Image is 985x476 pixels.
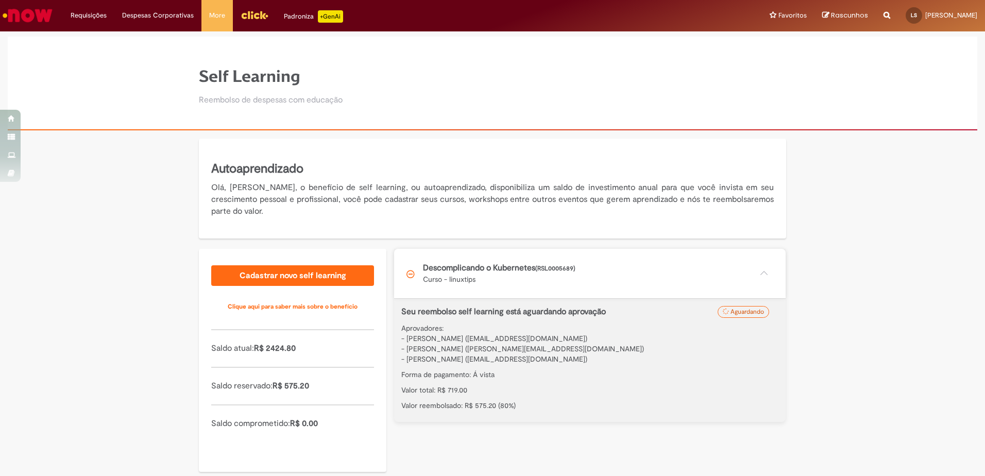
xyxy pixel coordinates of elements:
h2: Reembolso de despesas com educação [199,96,343,105]
spam: - [PERSON_NAME] ([EMAIL_ADDRESS][DOMAIN_NAME]) [401,354,587,364]
a: Cadastrar novo self learning [211,265,374,286]
p: Saldo reservado: [211,380,374,392]
h5: Autoaprendizado [211,160,774,178]
span: R$ 575.20 [273,381,309,391]
spam: - [PERSON_NAME] ([PERSON_NAME][EMAIL_ADDRESS][DOMAIN_NAME]) [401,344,644,353]
span: [PERSON_NAME] [925,11,977,20]
span: Rascunhos [831,10,868,20]
span: LS [911,12,917,19]
span: Requisições [71,10,107,21]
p: Seu reembolso self learning está aguardando aprovação [401,306,724,318]
h1: Self Learning [199,67,343,86]
span: More [209,10,225,21]
a: Clique aqui para saber mais sobre o benefício [211,296,374,317]
spam: - [PERSON_NAME] ([EMAIL_ADDRESS][DOMAIN_NAME]) [401,334,587,343]
span: Despesas Corporativas [122,10,194,21]
div: Padroniza [284,10,343,23]
p: Aprovadores: [401,323,778,364]
img: ServiceNow [1,5,54,26]
span: Favoritos [778,10,807,21]
span: R$ 2424.80 [254,343,296,353]
p: +GenAi [318,10,343,23]
p: Saldo atual: [211,343,374,354]
p: Olá, [PERSON_NAME], o benefício de self learning, ou autoaprendizado, disponibiliza um saldo de i... [211,182,774,217]
p: Saldo comprometido: [211,418,374,430]
p: Valor reembolsado: R$ 575.20 (80%) [401,400,778,411]
span: R$ 0.00 [290,418,318,429]
a: Rascunhos [822,11,868,21]
img: click_logo_yellow_360x200.png [241,7,268,23]
p: Forma de pagamento: Á vista [401,369,778,380]
p: Valor total: R$ 719.00 [401,385,778,395]
span: Aguardando [731,308,764,316]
